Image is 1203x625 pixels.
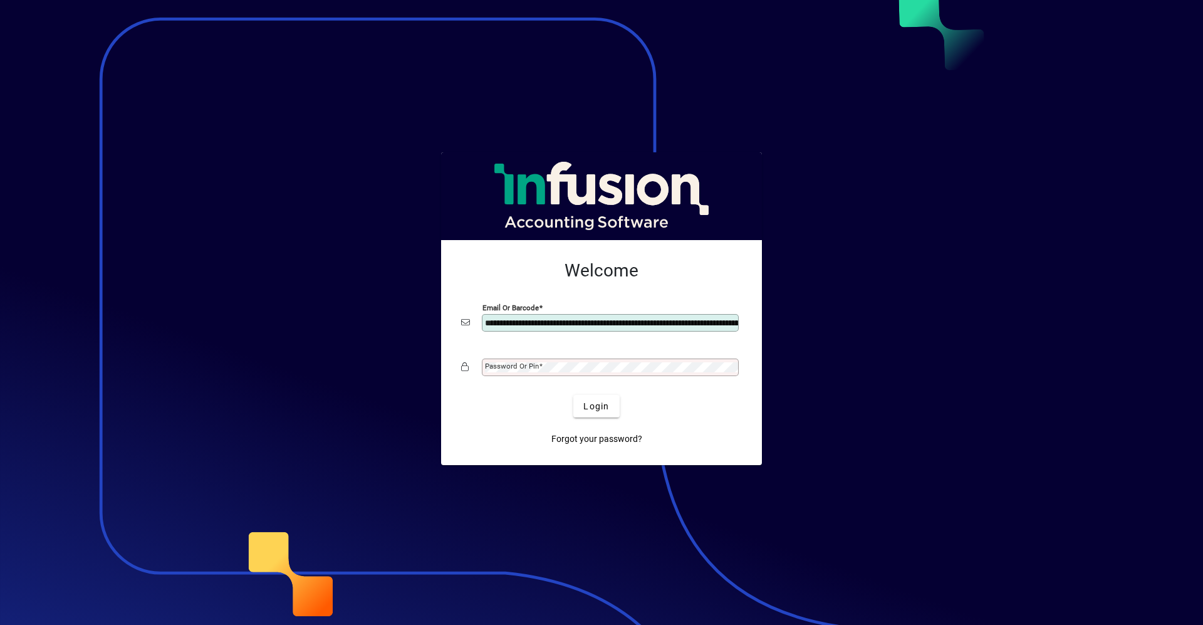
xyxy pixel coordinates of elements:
mat-label: Password or Pin [485,362,539,370]
button: Login [573,395,619,418]
a: Forgot your password? [546,428,647,450]
h2: Welcome [461,260,742,281]
span: Login [583,400,609,413]
span: Forgot your password? [551,433,642,446]
mat-label: Email or Barcode [482,303,539,312]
